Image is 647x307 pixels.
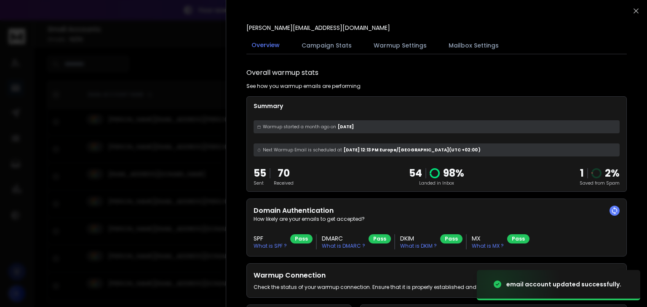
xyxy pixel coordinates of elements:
[369,234,391,243] div: Pass
[254,206,620,216] h2: Domain Authentication
[290,234,313,243] div: Pass
[263,147,342,153] span: Next Warmup Email is scheduled at
[263,124,336,130] span: Warmup started a month ago on
[254,234,287,243] h3: SPF
[254,243,287,249] p: What is SPF ?
[274,167,294,180] p: 70
[254,216,620,222] p: How likely are your emails to get accepted?
[254,120,620,133] div: [DATE]
[444,36,504,55] button: Mailbox Settings
[400,234,437,243] h3: DKIM
[254,270,542,281] h2: Warmup Connection
[322,243,365,249] p: What is DMARC ?
[322,234,365,243] h3: DMARC
[297,36,357,55] button: Campaign Stats
[246,83,361,90] p: See how you warmup emails are performing
[605,167,620,180] p: 2 %
[409,167,422,180] p: 54
[246,24,390,32] p: [PERSON_NAME][EMAIL_ADDRESS][DOMAIN_NAME]
[580,166,584,180] strong: 1
[409,180,464,186] p: Landed in Inbox
[440,234,463,243] div: Pass
[369,36,432,55] button: Warmup Settings
[254,143,620,156] div: [DATE] 12:13 PM Europe/[GEOGRAPHIC_DATA] (UTC +02:00 )
[472,243,504,249] p: What is MX ?
[274,180,294,186] p: Received
[254,284,542,291] p: Check the status of your warmup connection. Ensure that it is properly established and functionin...
[254,180,266,186] p: Sent
[580,180,620,186] p: Saved from Spam
[443,167,464,180] p: 98 %
[246,68,318,78] h1: Overall warmup stats
[254,102,620,110] p: Summary
[400,243,437,249] p: What is DKIM ?
[254,167,266,180] p: 55
[246,36,285,55] button: Overview
[507,234,529,243] div: Pass
[472,234,504,243] h3: MX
